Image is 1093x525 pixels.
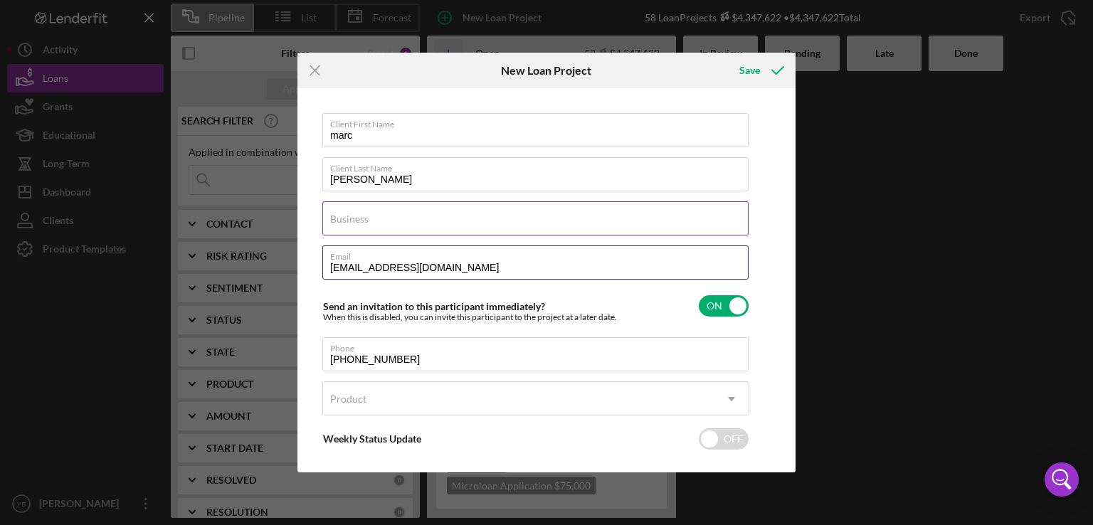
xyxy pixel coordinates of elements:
[725,56,796,85] button: Save
[323,300,545,312] label: Send an invitation to this participant immediately?
[330,246,749,262] label: Email
[330,338,749,354] label: Phone
[330,158,749,174] label: Client Last Name
[739,56,760,85] div: Save
[323,433,421,445] label: Weekly Status Update
[330,213,369,225] label: Business
[501,64,591,77] h6: New Loan Project
[330,114,749,129] label: Client First Name
[1045,462,1079,497] div: Open Intercom Messenger
[323,312,617,322] div: When this is disabled, you can invite this participant to the project at a later date.
[330,393,366,405] div: Product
